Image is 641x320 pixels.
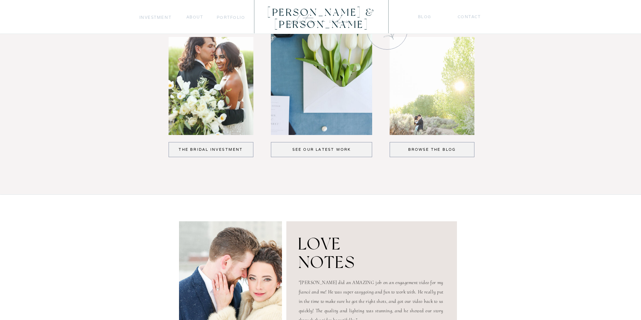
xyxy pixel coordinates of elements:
a: about [186,13,203,20]
a: browse the blog [400,147,464,152]
a: [PERSON_NAME] & [PERSON_NAME] [256,7,388,18]
p: love notes [298,235,354,268]
a: Investment [139,14,172,21]
a: Contact [458,13,482,20]
a: portfolio [217,14,245,21]
a: The bridal Investment [179,147,243,152]
a: blog [418,13,431,20]
a: see our latest work [289,147,354,152]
